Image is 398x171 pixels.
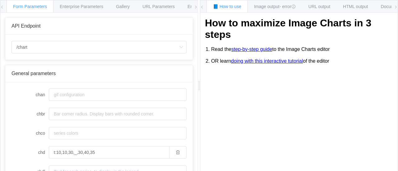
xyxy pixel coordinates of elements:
[213,4,241,9] span: 📘 How to use
[12,108,49,120] label: chbr
[211,43,393,55] li: Read the to the Image Charts editor
[60,4,103,9] span: Enterprise Parameters
[231,47,272,52] a: step-by-step guide
[231,58,303,64] a: doing with this interactive tutorial
[49,127,187,139] input: series colors
[12,41,187,53] input: Select
[254,4,296,9] span: Image output
[49,88,187,101] input: gif configuration
[116,4,130,9] span: Gallery
[205,17,393,40] h1: How to maximize Image Charts in 3 steps
[12,88,49,101] label: chan
[13,4,47,9] span: Form Parameters
[12,146,49,159] label: chd
[211,55,393,67] li: OR learn of the editor
[49,108,187,120] input: Bar corner radius. Display bars with rounded corner.
[308,4,330,9] span: URL output
[280,4,296,9] span: - error
[187,4,214,9] span: Environments
[12,127,49,139] label: chco
[343,4,368,9] span: HTML output
[142,4,175,9] span: URL Parameters
[49,146,169,159] input: chart data
[12,23,40,29] span: API Endpoint
[12,71,56,76] span: General parameters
